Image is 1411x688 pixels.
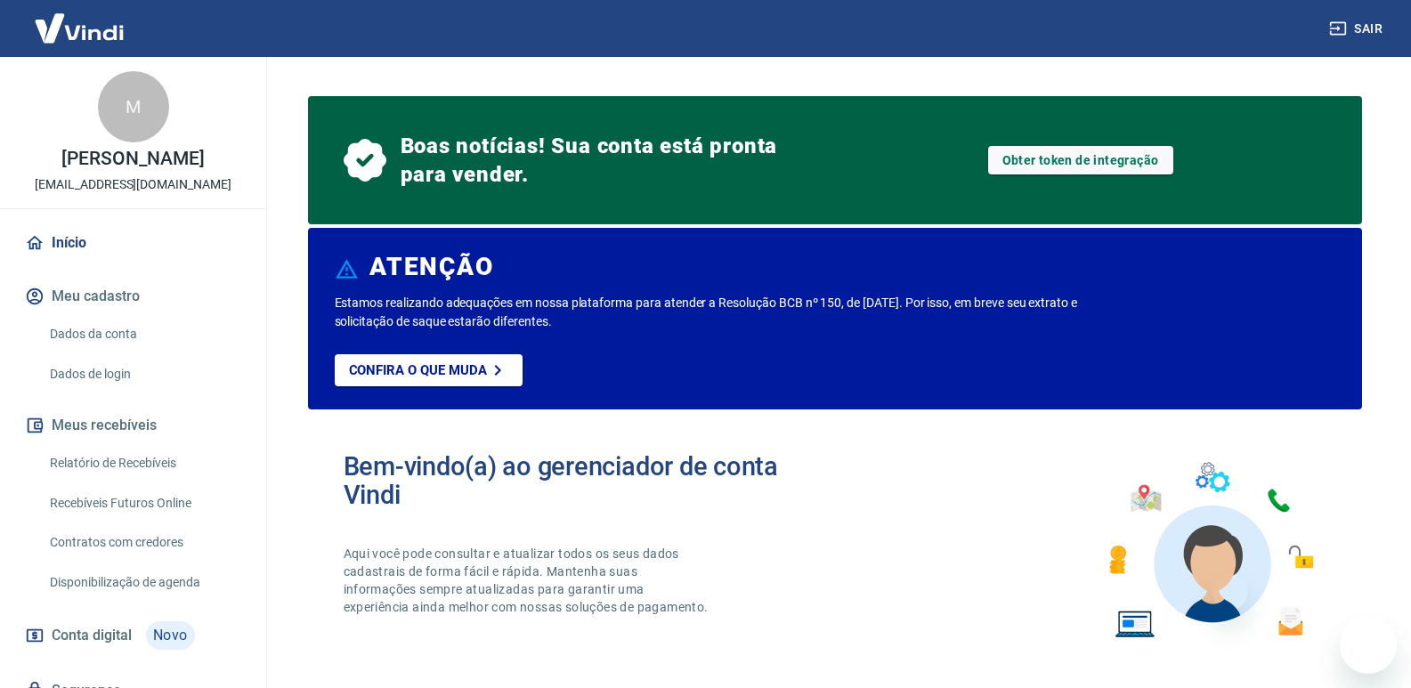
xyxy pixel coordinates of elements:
[43,524,245,561] a: Contratos com credores
[43,564,245,601] a: Disponibilização de agenda
[35,175,231,194] p: [EMAIL_ADDRESS][DOMAIN_NAME]
[344,545,712,616] p: Aqui você pode consultar e atualizar todos os seus dados cadastrais de forma fácil e rápida. Mant...
[146,621,195,650] span: Novo
[21,406,245,445] button: Meus recebíveis
[1326,12,1390,45] button: Sair
[21,223,245,263] a: Início
[344,452,835,509] h2: Bem-vindo(a) ao gerenciador de conta Vindi
[1340,617,1397,674] iframe: Botão para abrir a janela de mensagens
[21,1,137,55] img: Vindi
[335,294,1135,331] p: Estamos realizando adequações em nossa plataforma para atender a Resolução BCB nº 150, de [DATE]....
[21,277,245,316] button: Meu cadastro
[988,146,1173,174] a: Obter token de integração
[61,150,204,168] p: [PERSON_NAME]
[43,356,245,393] a: Dados de login
[98,71,169,142] div: M
[43,485,245,522] a: Recebíveis Futuros Online
[52,623,132,648] span: Conta digital
[21,614,245,657] a: Conta digitalNovo
[349,362,487,378] p: Confira o que muda
[43,316,245,352] a: Dados da conta
[335,354,523,386] a: Confira o que muda
[401,132,785,189] span: Boas notícias! Sua conta está pronta para vender.
[1212,574,1248,610] iframe: Fechar mensagem
[369,258,493,276] h6: ATENÇÃO
[1093,452,1326,649] img: Imagem de um avatar masculino com diversos icones exemplificando as funcionalidades do gerenciado...
[43,445,245,482] a: Relatório de Recebíveis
